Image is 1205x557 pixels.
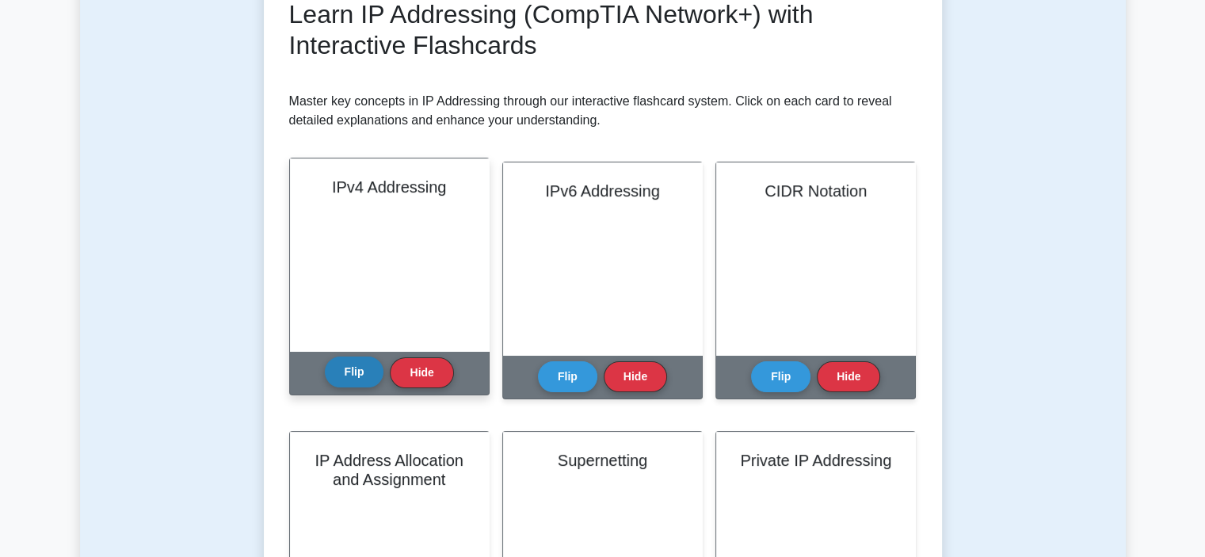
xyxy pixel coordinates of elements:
[309,177,470,196] h2: IPv4 Addressing
[735,181,896,200] h2: CIDR Notation
[735,451,896,470] h2: Private IP Addressing
[289,92,917,130] p: Master key concepts in IP Addressing through our interactive flashcard system. Click on each card...
[604,361,667,392] button: Hide
[538,361,597,392] button: Flip
[522,181,683,200] h2: IPv6 Addressing
[751,361,810,392] button: Flip
[309,451,470,489] h2: IP Address Allocation and Assignment
[522,451,683,470] h2: Supernetting
[325,357,384,387] button: Flip
[817,361,880,392] button: Hide
[390,357,453,388] button: Hide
